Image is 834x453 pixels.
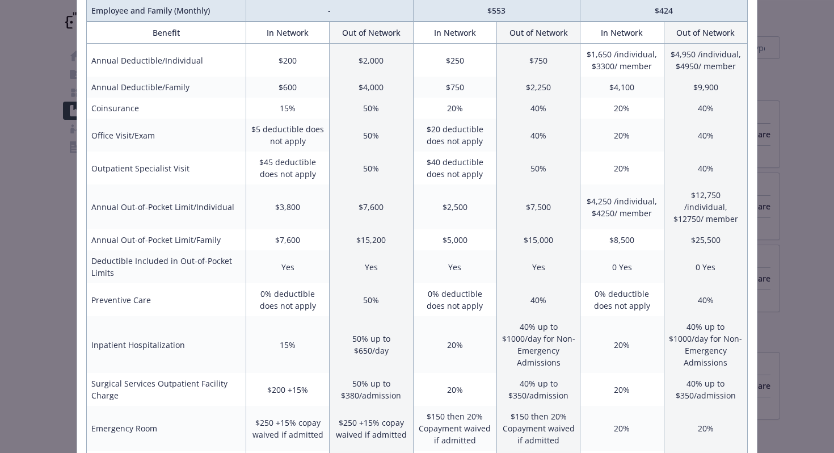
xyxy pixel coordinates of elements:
td: 40% up to $1000/day for Non-Emergency Admissions [664,316,747,373]
td: $3,800 [246,184,329,229]
td: Yes [246,250,329,283]
td: $150 then 20% Copayment waived if admitted [413,406,496,451]
td: $7,500 [496,184,580,229]
td: 40% [664,119,747,152]
td: 40% [496,119,580,152]
td: 0 Yes [664,250,747,283]
th: Out of Network [496,22,580,44]
td: $600 [246,77,329,98]
td: $250 +15% copay waived if admitted [246,406,329,451]
td: $1,650 /individual, $3300/ member [580,44,664,77]
td: $15,000 [496,229,580,250]
td: 20% [580,406,664,451]
td: $4,000 [330,77,413,98]
td: 0 Yes [580,250,664,283]
td: $4,100 [580,77,664,98]
td: 0% deductible does not apply [580,283,664,316]
td: Yes [496,250,580,283]
td: $7,600 [246,229,329,250]
td: $5 deductible does not apply [246,119,329,152]
td: $250 [413,44,496,77]
td: $12,750 /individual, $12750/ member [664,184,747,229]
td: 0% deductible does not apply [246,283,329,316]
td: 40% up to $350/admission [664,373,747,406]
td: 20% [413,316,496,373]
td: Inpatient Hospitalization [87,316,246,373]
td: $250 +15% copay waived if admitted [330,406,413,451]
td: 50% up to $650/day [330,316,413,373]
td: $5,000 [413,229,496,250]
td: 50% [330,152,413,184]
th: Benefit [87,22,246,44]
th: In Network [413,22,496,44]
td: Emergency Room [87,406,246,451]
td: 20% [580,119,664,152]
td: Yes [330,250,413,283]
td: 20% [580,98,664,119]
td: Outpatient Specialist Visit [87,152,246,184]
td: $750 [413,77,496,98]
td: $9,900 [664,77,747,98]
td: $2,250 [496,77,580,98]
td: Office Visit/Exam [87,119,246,152]
td: 20% [580,373,664,406]
td: $40 deductible does not apply [413,152,496,184]
th: Out of Network [330,22,413,44]
td: 20% [413,98,496,119]
td: 15% [246,316,329,373]
td: $2,000 [330,44,413,77]
td: 40% [664,152,747,184]
td: 40% [664,98,747,119]
td: 40% up to $1000/day for Non-Emergency Admissions [496,316,580,373]
td: $750 [496,44,580,77]
td: 40% [496,98,580,119]
td: $45 deductible does not apply [246,152,329,184]
td: $200 [246,44,329,77]
td: Yes [413,250,496,283]
td: $15,200 [330,229,413,250]
th: In Network [580,22,664,44]
td: $200 +15% [246,373,329,406]
td: 20% [664,406,747,451]
th: Out of Network [664,22,747,44]
td: 50% [330,283,413,316]
td: $2,500 [413,184,496,229]
td: 20% [580,316,664,373]
td: 50% [330,98,413,119]
td: 20% [580,152,664,184]
td: 50% [496,152,580,184]
td: $20 deductible does not apply [413,119,496,152]
th: In Network [246,22,329,44]
td: 40% [496,283,580,316]
td: 15% [246,98,329,119]
td: 40% [664,283,747,316]
td: $4,950 /individual, $4950/ member [664,44,747,77]
td: $8,500 [580,229,664,250]
td: 40% up to $350/admission [496,373,580,406]
td: Surgical Services Outpatient Facility Charge [87,373,246,406]
td: Annual Out-of-Pocket Limit/Individual [87,184,246,229]
td: $4,250 /individual, $4250/ member [580,184,664,229]
td: 50% up to $380/admission [330,373,413,406]
td: $7,600 [330,184,413,229]
td: 20% [413,373,496,406]
td: Deductible Included in Out-of-Pocket Limits [87,250,246,283]
td: 0% deductible does not apply [413,283,496,316]
td: 50% [330,119,413,152]
td: Annual Deductible/Family [87,77,246,98]
td: Coinsurance [87,98,246,119]
td: $150 then 20% Copayment waived if admitted [496,406,580,451]
td: Preventive Care [87,283,246,316]
td: Annual Out-of-Pocket Limit/Family [87,229,246,250]
td: Annual Deductible/Individual [87,44,246,77]
td: $25,500 [664,229,747,250]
